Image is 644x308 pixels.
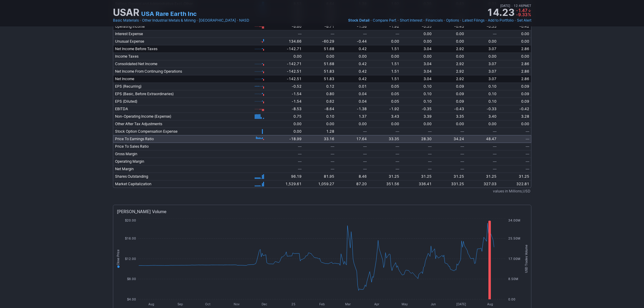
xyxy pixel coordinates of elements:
[298,152,302,156] span: —
[521,62,529,66] span: 2.86
[424,32,432,36] span: 0.00
[113,60,249,68] td: Consolidated Net Income
[116,265,120,268] tspan: ●
[326,122,334,126] span: 0.00
[488,92,497,96] span: 0.10
[397,17,399,23] span: •
[446,17,459,23] a: Options
[456,54,464,59] span: 0.00
[521,69,529,74] span: 2.86
[424,122,432,126] span: 0.00
[428,129,432,134] span: —
[488,62,497,66] span: 3.07
[421,137,432,141] span: 28.30
[396,129,399,134] span: —
[493,167,497,171] span: —
[357,107,367,111] span: -1.38
[326,84,334,89] span: 0.12
[493,159,497,164] span: —
[424,69,432,74] span: 3.04
[454,107,464,111] span: -0.43
[488,122,497,126] span: 0.00
[456,77,464,81] span: 2.92
[359,99,367,104] span: 0.04
[113,165,249,173] td: Net Margin
[487,8,515,17] strong: 14.23
[488,84,497,89] span: 0.10
[236,17,238,23] span: •
[113,128,249,135] td: Stock Option Compensation Expense
[508,277,518,281] tspan: 8.50M
[113,180,249,188] td: Market Capitalization
[431,302,436,306] tspan: Jun
[456,92,464,96] span: 0.09
[113,105,249,113] td: EBITDA
[488,54,497,59] span: 0.00
[451,182,464,186] span: 331.25
[363,159,367,164] span: —
[287,47,302,51] span: -142.71
[363,167,367,171] span: —
[396,167,399,171] span: —
[359,174,367,179] span: 8.46
[462,17,485,23] a: Latest Filings
[391,39,399,44] span: 0.00
[234,302,240,306] tspan: Nov
[526,159,529,164] span: —
[422,107,432,111] span: -0.35
[287,62,302,66] span: -142.71
[462,18,485,23] span: Latest Filings
[508,257,520,261] tspan: 17.00M
[460,152,464,156] span: —
[389,107,399,111] span: -1.92
[324,107,334,111] span: -8.64
[391,69,399,74] span: 1.51
[113,120,249,128] td: Other After Tax Adjustments
[424,84,432,89] span: 0.10
[113,83,249,90] td: EPS (Recurring)
[293,54,302,59] span: 0.00
[456,47,464,51] span: 2.92
[421,174,432,179] span: 31.25
[291,302,295,306] tspan: 25
[521,39,529,44] span: 0.00
[511,4,513,8] span: •
[139,17,141,23] span: •
[484,182,497,186] span: 327.03
[113,158,249,165] td: Operating Margin
[331,152,334,156] span: —
[177,302,183,306] tspan: Sep
[401,302,408,306] tspan: May
[460,167,464,171] span: —
[113,8,139,17] h1: USAR
[389,174,399,179] span: 31.25
[293,129,302,134] span: 0.00
[298,144,302,149] span: —
[488,17,514,23] a: Add to Portfolio
[396,152,399,156] span: —
[348,17,369,23] a: Stock Detail
[526,129,529,134] span: —
[386,182,399,186] span: 351.56
[117,209,166,221] span: [PERSON_NAME] Volume
[456,302,466,306] tspan: [DATE]
[293,114,302,119] span: 0.75
[488,114,497,119] span: 3.40
[514,17,516,23] span: •
[424,62,432,66] span: 3.04
[396,159,399,164] span: —
[359,77,367,81] span: 0.42
[526,137,529,141] span: —
[331,144,334,149] span: —
[125,257,136,261] tspan: $12.00
[524,245,528,273] tspan: USD Trades Volume
[526,152,529,156] span: —
[391,54,399,59] span: 0.00
[113,30,249,38] td: Interest Expense
[400,17,422,23] a: Short Interest
[424,99,432,104] span: 0.10
[298,32,302,36] span: —
[391,47,399,51] span: 1.51
[486,174,497,179] span: 31.25
[298,159,302,164] span: —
